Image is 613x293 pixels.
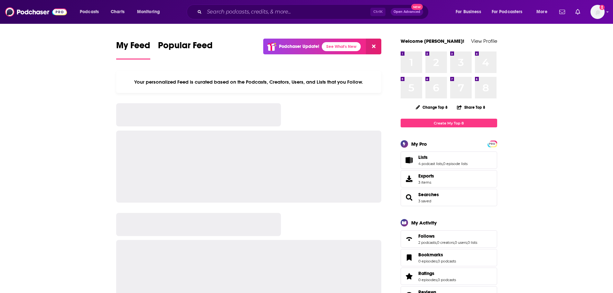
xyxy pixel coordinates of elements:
span: PRO [488,142,496,146]
span: Lists [418,154,428,160]
img: Podchaser - Follow, Share and Rate Podcasts [5,6,67,18]
a: View Profile [471,38,497,44]
span: Follows [418,233,435,239]
a: 0 podcasts [438,259,456,263]
span: Exports [418,173,434,179]
button: open menu [75,7,107,17]
span: , [437,278,438,282]
span: Exports [403,174,416,183]
span: Charts [111,7,125,16]
a: My Feed [116,40,150,60]
svg: Add a profile image [599,5,605,10]
div: Search podcasts, credits, & more... [193,5,435,19]
a: Searches [403,193,416,202]
span: Bookmarks [418,252,443,258]
span: , [437,259,438,263]
a: Welcome [PERSON_NAME]! [401,38,464,44]
span: Ctrl K [370,8,385,16]
span: Ratings [401,268,497,285]
span: Podcasts [80,7,99,16]
button: open menu [488,7,532,17]
span: , [442,161,443,166]
button: open menu [133,7,168,17]
span: Popular Feed [158,40,213,55]
a: Popular Feed [158,40,213,60]
a: Follows [418,233,477,239]
a: 0 lists [468,240,477,245]
span: For Podcasters [492,7,523,16]
a: See What's New [322,42,361,51]
a: Exports [401,170,497,188]
button: Change Top 8 [412,103,452,111]
img: User Profile [590,5,605,19]
span: Ratings [418,270,434,276]
a: Ratings [403,272,416,281]
a: Bookmarks [418,252,456,258]
a: Lists [403,156,416,165]
a: Bookmarks [403,253,416,262]
span: Bookmarks [401,249,497,266]
a: Follows [403,234,416,243]
button: open menu [451,7,489,17]
span: 3 items [418,180,434,185]
a: 0 episode lists [443,161,468,166]
div: Your personalized Feed is curated based on the Podcasts, Creators, Users, and Lists that you Follow. [116,71,382,93]
a: Lists [418,154,468,160]
a: 0 episodes [418,259,437,263]
a: Show notifications dropdown [557,6,568,17]
span: New [411,4,423,10]
a: Show notifications dropdown [573,6,583,17]
a: 0 episodes [418,278,437,282]
button: Open AdvancedNew [391,8,423,16]
span: Lists [401,151,497,169]
a: Ratings [418,270,456,276]
span: , [436,240,437,245]
span: My Feed [116,40,150,55]
a: 4 podcast lists [418,161,442,166]
a: Create My Top 8 [401,119,497,127]
a: PRO [488,141,496,146]
span: Open Advanced [394,10,420,14]
a: 0 users [455,240,467,245]
p: Podchaser Update! [279,44,319,49]
div: My Pro [411,141,427,147]
span: Follows [401,230,497,248]
button: Share Top 8 [457,101,486,114]
div: My Activity [411,220,437,226]
input: Search podcasts, credits, & more... [204,7,370,17]
a: Searches [418,192,439,197]
span: Logged in as ei1745 [590,5,605,19]
button: Show profile menu [590,5,605,19]
a: 0 creators [437,240,454,245]
a: Charts [107,7,128,17]
span: More [536,7,547,16]
span: , [454,240,455,245]
a: 2 podcasts [418,240,436,245]
span: Monitoring [137,7,160,16]
a: 3 saved [418,199,431,203]
span: For Business [456,7,481,16]
span: , [467,240,468,245]
span: Searches [401,189,497,206]
a: 0 podcasts [438,278,456,282]
button: open menu [532,7,555,17]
